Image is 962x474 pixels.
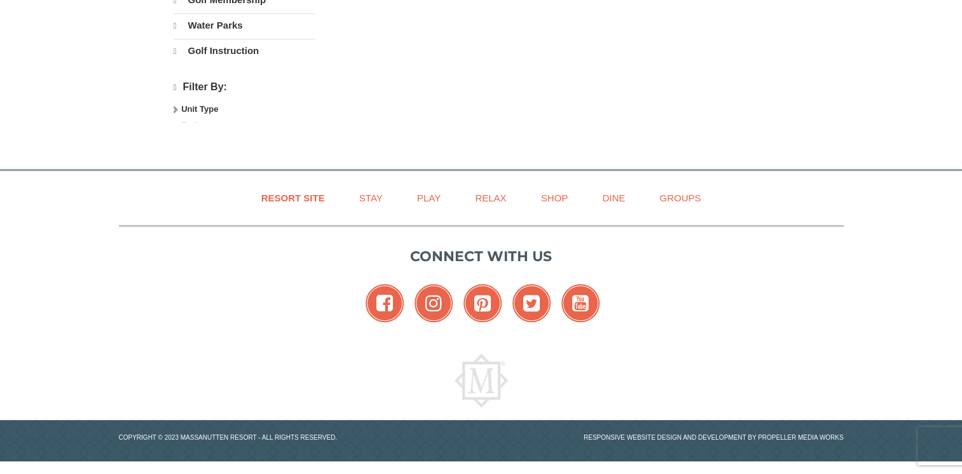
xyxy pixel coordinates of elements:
[181,120,222,130] strong: Bedrooms
[119,246,844,267] p: Connect with us
[459,184,522,212] a: Relax
[584,434,844,441] a: Responsive website design and development by Propeller Media Works
[455,354,508,407] img: Massanutten Resort Logo
[401,184,457,212] a: Play
[174,13,315,37] a: Water Parks
[525,184,584,212] a: Shop
[343,184,399,212] a: Stay
[181,104,218,114] strong: Unit Type
[245,184,341,212] a: Resort Site
[109,433,481,442] p: Copyright © 2023 Massanutten Resort - All Rights Reserved.
[174,81,315,93] h4: Filter By:
[643,184,717,212] a: Groups
[586,184,641,212] a: Dine
[174,39,315,63] a: Golf Instruction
